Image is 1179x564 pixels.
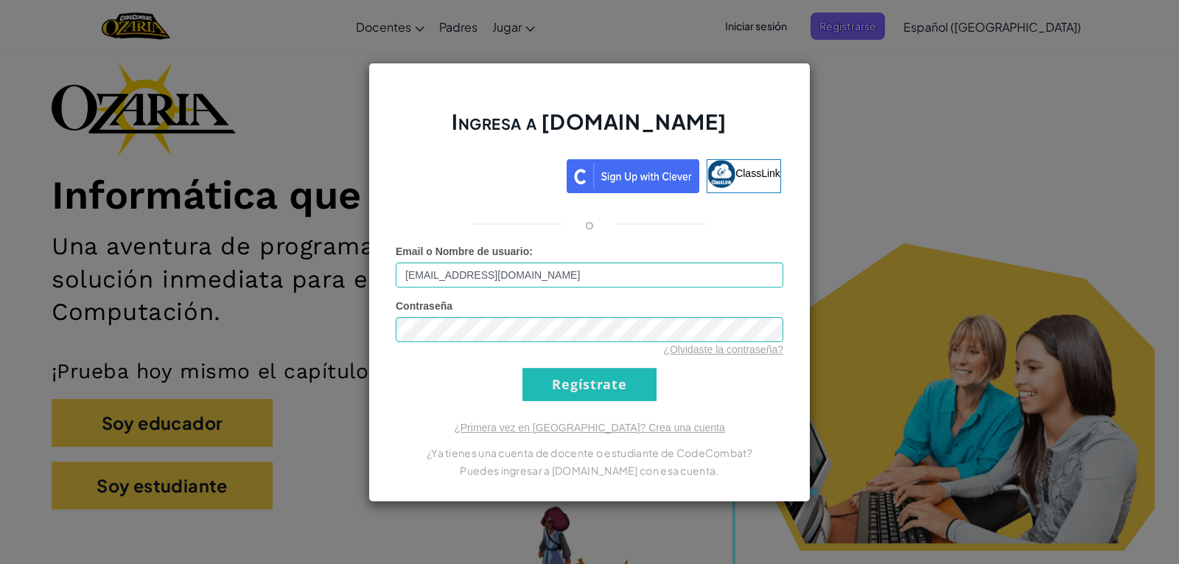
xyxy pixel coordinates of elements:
[396,300,452,312] span: Contraseña
[396,108,783,150] h2: Ingresa a [DOMAIN_NAME]
[735,167,780,178] span: ClassLink
[707,160,735,188] img: classlink-logo-small.png
[391,158,567,190] iframe: Botón Iniciar sesión con Google
[396,444,783,462] p: ¿Ya tienes una cuenta de docente o estudiante de CodeCombat?
[585,215,594,233] p: o
[396,462,783,479] p: Puedes ingresar a [DOMAIN_NAME] con esa cuenta.
[396,246,529,257] span: Email o Nombre de usuario
[454,422,725,434] a: ¿Primera vez en [GEOGRAPHIC_DATA]? Crea una cuenta
[567,159,699,193] img: clever_sso_button@2x.png
[522,368,657,401] input: Regístrate
[663,344,783,355] a: ¿Olvidaste la contraseña?
[396,244,533,259] label: :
